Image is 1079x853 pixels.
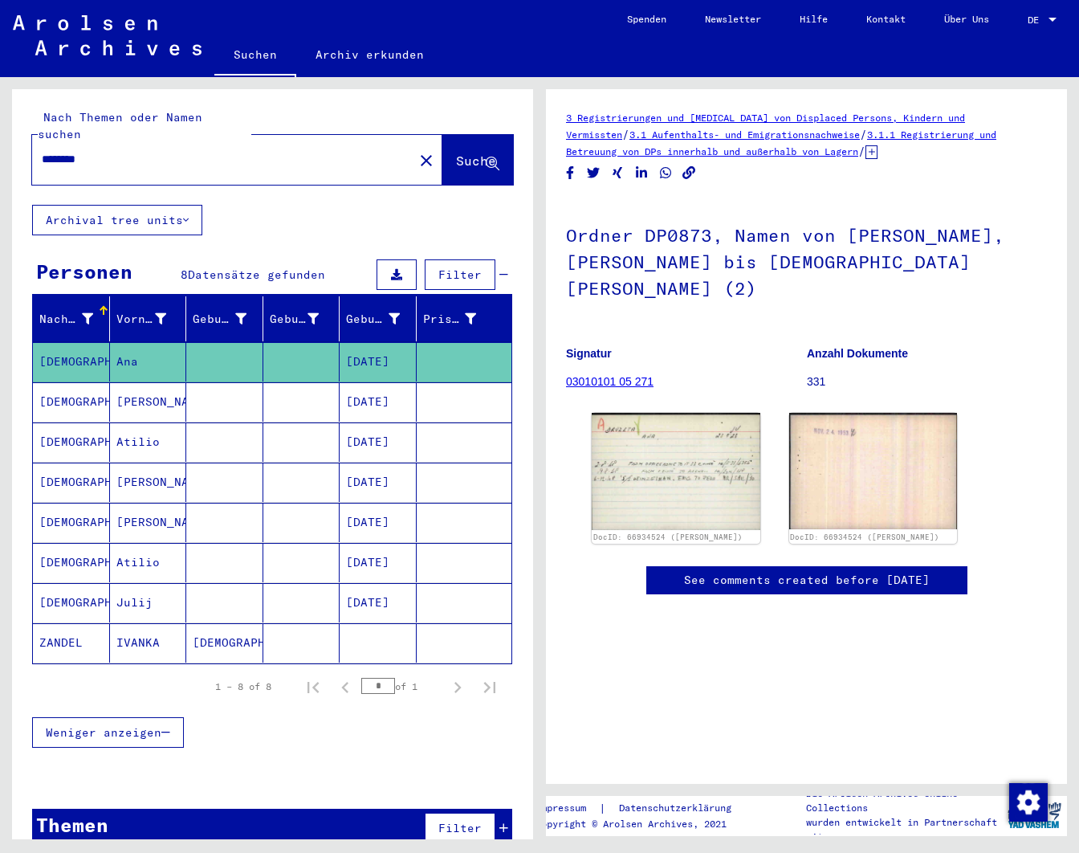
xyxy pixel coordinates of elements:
[807,347,908,360] b: Anzahl Dokumente
[535,800,599,817] a: Impressum
[340,583,417,622] mat-cell: [DATE]
[110,296,187,341] mat-header-cell: Vorname
[215,680,271,694] div: 1 – 8 of 8
[32,205,202,235] button: Archival tree units
[417,296,512,341] mat-header-cell: Prisoner #
[1028,14,1045,26] span: DE
[806,815,1002,844] p: wurden entwickelt in Partnerschaft mit
[790,533,939,541] a: DocID: 66934524 ([PERSON_NAME])
[562,163,579,183] button: Share on Facebook
[807,373,1047,390] p: 331
[860,127,867,141] span: /
[38,110,202,141] mat-label: Nach Themen oder Namen suchen
[214,35,296,77] a: Suchen
[1009,783,1048,822] img: Zustimmung ändern
[535,800,751,817] div: |
[592,413,760,530] img: 001.jpg
[32,717,184,748] button: Weniger anzeigen
[566,347,612,360] b: Signatur
[340,296,417,341] mat-header-cell: Geburtsdatum
[33,342,110,382] mat-cell: [DEMOGRAPHIC_DATA]
[33,296,110,341] mat-header-cell: Nachname
[442,671,474,703] button: Next page
[423,311,477,328] div: Prisoner #
[340,503,417,542] mat-cell: [DATE]
[410,144,442,176] button: Clear
[438,821,482,835] span: Filter
[425,259,495,290] button: Filter
[33,503,110,542] mat-cell: [DEMOGRAPHIC_DATA]
[297,671,329,703] button: First page
[263,296,340,341] mat-header-cell: Geburt‏
[193,311,246,328] div: Geburtsname
[1004,795,1065,835] img: yv_logo.png
[417,151,436,170] mat-icon: close
[585,163,602,183] button: Share on Twitter
[1008,782,1047,821] div: Zustimmung ändern
[329,671,361,703] button: Previous page
[340,422,417,462] mat-cell: [DATE]
[270,306,340,332] div: Geburt‏
[33,543,110,582] mat-cell: [DEMOGRAPHIC_DATA]
[270,311,320,328] div: Geburt‏
[33,623,110,663] mat-cell: ZANDEL
[33,422,110,462] mat-cell: [DEMOGRAPHIC_DATA]
[438,267,482,282] span: Filter
[188,267,325,282] span: Datensätze gefunden
[789,413,958,529] img: 002.jpg
[110,342,187,382] mat-cell: Ana
[606,800,751,817] a: Datenschutzerklärung
[110,382,187,422] mat-cell: [PERSON_NAME]
[296,35,443,74] a: Archiv erkunden
[193,306,267,332] div: Geburtsname
[116,311,166,328] div: Vorname
[681,163,698,183] button: Copy link
[186,296,263,341] mat-header-cell: Geburtsname
[456,153,496,169] span: Suche
[425,813,495,843] button: Filter
[46,725,161,740] span: Weniger anzeigen
[633,163,650,183] button: Share on LinkedIn
[36,257,132,286] div: Personen
[566,198,1047,322] h1: Ordner DP0873, Namen von [PERSON_NAME], [PERSON_NAME] bis [DEMOGRAPHIC_DATA][PERSON_NAME] (2)
[423,306,497,332] div: Prisoner #
[346,311,400,328] div: Geburtsdatum
[806,786,1002,815] p: Die Arolsen Archives Online-Collections
[535,817,751,831] p: Copyright © Arolsen Archives, 2021
[186,623,263,663] mat-cell: [DEMOGRAPHIC_DATA]
[622,127,629,141] span: /
[33,583,110,622] mat-cell: [DEMOGRAPHIC_DATA]
[442,135,513,185] button: Suche
[181,267,188,282] span: 8
[110,623,187,663] mat-cell: IVANKA
[629,129,860,141] a: 3.1 Aufenthalts- und Emigrationsnachweise
[116,306,186,332] div: Vorname
[110,583,187,622] mat-cell: Julij
[39,306,113,332] div: Nachname
[110,503,187,542] mat-cell: [PERSON_NAME]
[340,382,417,422] mat-cell: [DATE]
[566,375,654,388] a: 03010101 05 271
[684,572,930,589] a: See comments created before [DATE]
[858,144,865,158] span: /
[474,671,506,703] button: Last page
[361,679,442,694] div: of 1
[340,543,417,582] mat-cell: [DATE]
[340,463,417,502] mat-cell: [DATE]
[593,533,743,541] a: DocID: 66934524 ([PERSON_NAME])
[658,163,674,183] button: Share on WhatsApp
[110,463,187,502] mat-cell: [PERSON_NAME]
[13,15,202,55] img: Arolsen_neg.svg
[33,463,110,502] mat-cell: [DEMOGRAPHIC_DATA]
[110,543,187,582] mat-cell: Atilio
[346,306,420,332] div: Geburtsdatum
[33,382,110,422] mat-cell: [DEMOGRAPHIC_DATA]
[340,342,417,382] mat-cell: [DATE]
[566,112,965,141] a: 3 Registrierungen und [MEDICAL_DATA] von Displaced Persons, Kindern und Vermissten
[36,810,108,839] div: Themen
[609,163,626,183] button: Share on Xing
[39,311,93,328] div: Nachname
[110,422,187,462] mat-cell: Atilio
